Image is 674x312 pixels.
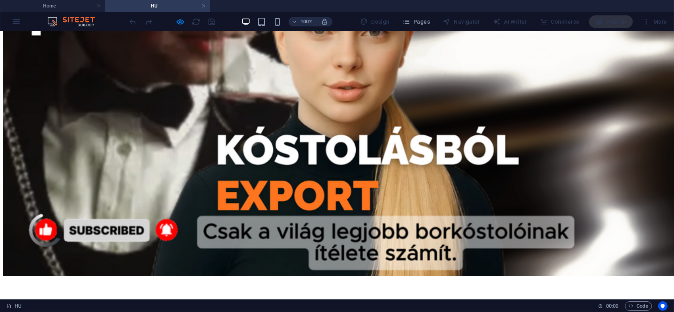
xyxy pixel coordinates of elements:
button: Usercentrics [658,301,668,311]
button: Click here to leave preview mode and continue editing [176,17,185,26]
span: Pages [402,18,430,26]
span: : [612,303,613,309]
img: Editor Logo [45,17,105,26]
button: 100% [289,17,317,26]
div: Design (Ctrl+Alt+Y) [357,15,393,28]
h6: 100% [300,17,313,26]
h4: HU [105,2,210,10]
a: Click to cancel selection. Double-click to open Pages [6,301,22,311]
h6: Session time [598,301,619,311]
i: On resize automatically adjust zoom level to fit chosen device. [321,18,328,25]
span: 00 00 [606,301,618,311]
span: Code [629,301,648,311]
button: Pages [399,15,433,28]
button: Code [625,301,652,311]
